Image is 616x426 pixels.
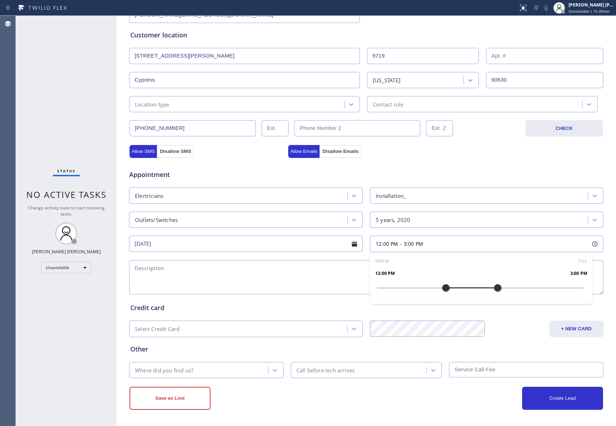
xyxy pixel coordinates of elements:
span: No active tasks [26,189,107,200]
span: Unavailable | 1h 26min [569,9,610,14]
input: ZIP [486,72,604,88]
button: + NEW CARD [549,321,603,337]
button: Save as Lost [130,387,210,410]
div: Customer location [130,30,602,40]
div: Electricians [135,191,163,200]
div: Where did you find us? [135,366,193,374]
span: Appointment [129,170,286,180]
button: Disallow Emails [320,145,362,158]
input: - choose date - [129,236,363,252]
div: Contact role [373,100,403,108]
button: Create Lead [522,387,603,410]
input: Address [129,48,360,64]
span: 3:00 PM [404,240,423,247]
span: - [400,240,402,247]
button: Allow SMS [130,145,157,158]
input: Apt. # [486,48,604,64]
div: [PERSON_NAME] [PERSON_NAME] [569,2,614,8]
input: Phone Number 2 [294,120,421,136]
input: Street # [367,48,479,64]
div: [PERSON_NAME] [PERSON_NAME] [32,249,101,255]
div: Select Credit Card [135,325,180,333]
span: FROM [375,258,389,265]
div: Location type [135,100,169,108]
div: Call before tech arrives [296,366,355,374]
div: Credit card [130,303,602,313]
span: Status [57,168,76,173]
button: Mute [541,3,551,13]
input: City [129,72,360,88]
input: Phone Number [130,120,256,136]
input: Ext. 2 [426,120,453,136]
div: Outlets/Switches [135,216,178,224]
div: Other [130,344,602,354]
span: 3:00 PM [570,270,587,277]
button: Allow Emails [288,145,320,158]
button: Disallow SMS [157,145,194,158]
input: Ext. [262,120,289,136]
div: 5 years, 2020 [376,216,411,224]
div: Unavailable [41,262,91,273]
span: Change activity state to start receiving tasks. [28,205,105,217]
span: 12:00 PM [376,240,398,247]
span: TILL [578,258,587,265]
div: Installation_ [376,191,407,200]
span: 12:00 PM [375,270,395,277]
input: Service Call Fee [449,362,603,377]
button: CHECK [525,120,603,137]
div: [US_STATE] [373,76,400,84]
